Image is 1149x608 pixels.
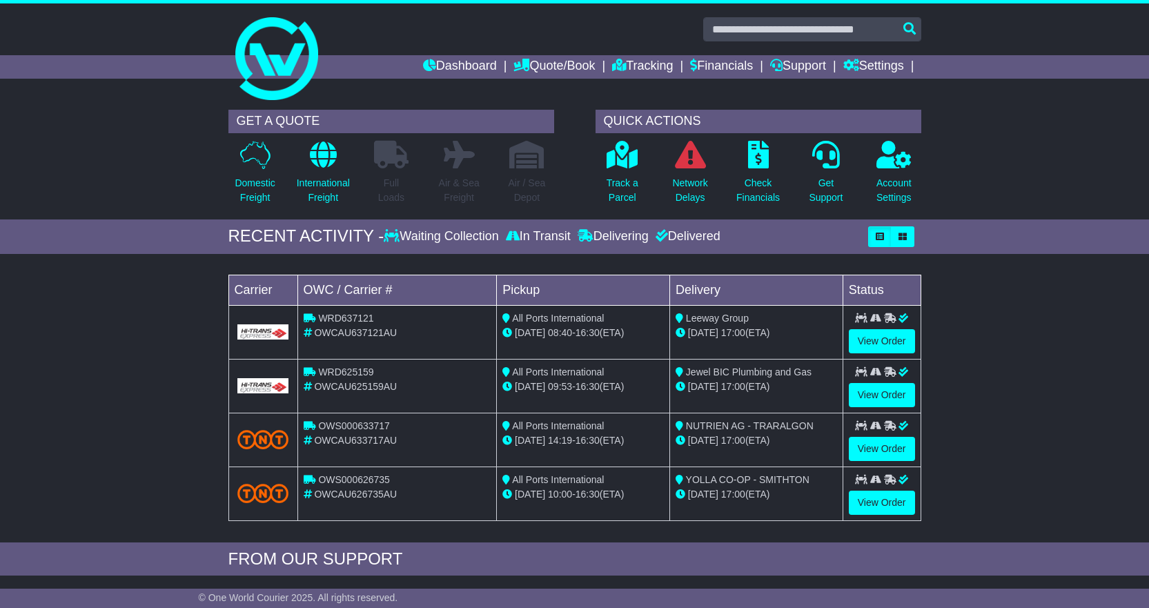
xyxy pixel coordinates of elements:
div: - (ETA) [502,380,664,394]
img: GetCarrierServiceLogo [237,378,289,393]
a: CheckFinancials [736,140,780,213]
td: Carrier [228,275,297,305]
span: [DATE] [515,327,545,338]
a: Dashboard [423,55,497,79]
span: 17:00 [721,327,745,338]
p: Get Support [809,176,843,205]
span: 17:00 [721,435,745,446]
span: 16:30 [576,489,600,500]
span: 10:00 [548,489,572,500]
span: OWS000626735 [318,474,390,485]
a: Settings [843,55,904,79]
span: [DATE] [515,435,545,446]
span: © One World Courier 2025. All rights reserved. [199,592,398,603]
span: 16:30 [576,327,600,338]
p: International Freight [297,176,350,205]
a: View Order [849,437,915,461]
td: OWC / Carrier # [297,275,497,305]
a: View Order [849,491,915,515]
a: AccountSettings [876,140,912,213]
a: InternationalFreight [296,140,351,213]
span: OWCAU633717AU [314,435,397,446]
span: OWCAU637121AU [314,327,397,338]
a: View Order [849,383,915,407]
a: View Order [849,329,915,353]
a: Quote/Book [513,55,595,79]
span: 17:00 [721,381,745,392]
span: Jewel BIC Plumbing and Gas [686,366,812,377]
p: Track a Parcel [607,176,638,205]
span: 17:00 [721,489,745,500]
div: RECENT ACTIVITY - [228,226,384,246]
span: Leeway Group [686,313,749,324]
span: [DATE] [688,381,718,392]
a: Tracking [612,55,673,79]
img: TNT_Domestic.png [237,430,289,449]
span: OWCAU626735AU [314,489,397,500]
span: 14:19 [548,435,572,446]
a: NetworkDelays [671,140,708,213]
div: In Transit [502,229,574,244]
img: TNT_Domestic.png [237,484,289,502]
a: GetSupport [808,140,843,213]
img: GetCarrierServiceLogo [237,324,289,340]
span: All Ports International [512,313,604,324]
span: NUTRIEN AG - TRARALGON [686,420,814,431]
div: (ETA) [676,433,837,448]
span: 16:30 [576,381,600,392]
a: DomesticFreight [234,140,275,213]
div: Delivering [574,229,652,244]
p: Full Loads [374,176,409,205]
div: - (ETA) [502,326,664,340]
div: (ETA) [676,380,837,394]
td: Status [843,275,921,305]
div: - (ETA) [502,487,664,502]
span: [DATE] [515,489,545,500]
span: [DATE] [515,381,545,392]
span: 09:53 [548,381,572,392]
p: Air & Sea Freight [439,176,480,205]
span: [DATE] [688,489,718,500]
div: GET A QUOTE [228,110,554,133]
div: (ETA) [676,487,837,502]
span: OWS000633717 [318,420,390,431]
span: All Ports International [512,474,604,485]
td: Pickup [497,275,670,305]
div: QUICK ACTIONS [596,110,921,133]
a: Support [770,55,826,79]
p: Network Delays [672,176,707,205]
p: Air / Sea Depot [509,176,546,205]
span: WRD625159 [318,366,373,377]
span: 16:30 [576,435,600,446]
span: YOLLA CO-OP - SMITHTON [686,474,809,485]
span: All Ports International [512,366,604,377]
span: OWCAU625159AU [314,381,397,392]
div: Delivered [652,229,720,244]
a: Track aParcel [606,140,639,213]
span: [DATE] [688,327,718,338]
span: [DATE] [688,435,718,446]
div: (ETA) [676,326,837,340]
p: Domestic Freight [235,176,275,205]
span: 08:40 [548,327,572,338]
span: WRD637121 [318,313,373,324]
div: Waiting Collection [384,229,502,244]
a: Financials [690,55,753,79]
div: - (ETA) [502,433,664,448]
p: Account Settings [876,176,912,205]
td: Delivery [669,275,843,305]
span: All Ports International [512,420,604,431]
div: FROM OUR SUPPORT [228,549,921,569]
p: Check Financials [736,176,780,205]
